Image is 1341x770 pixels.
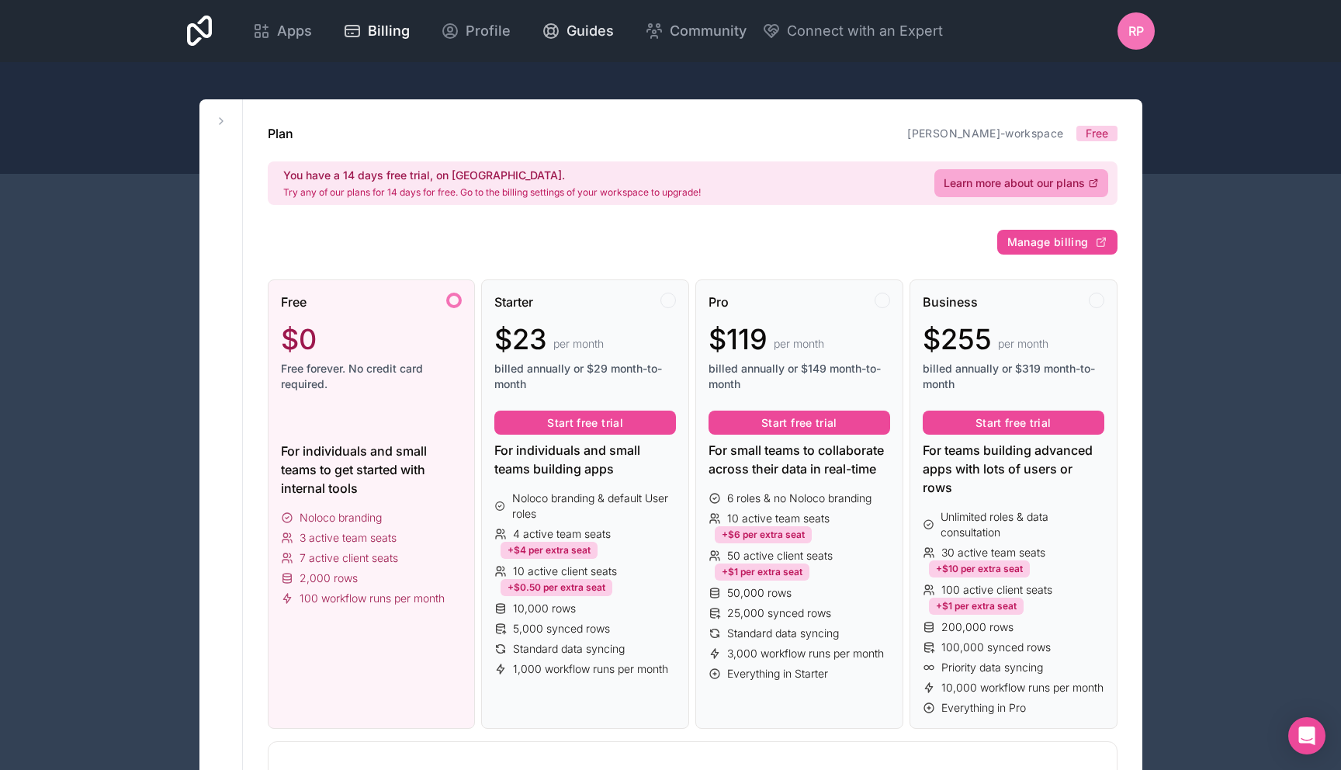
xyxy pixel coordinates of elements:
span: Standard data syncing [513,641,625,657]
span: billed annually or $29 month-to-month [494,361,676,392]
span: $0 [281,324,317,355]
span: 10,000 rows [513,601,576,616]
div: For individuals and small teams to get started with internal tools [281,442,463,498]
span: 25,000 synced rows [727,605,831,621]
span: 3 active team seats [300,530,397,546]
span: per month [774,336,824,352]
span: Connect with an Expert [787,20,943,42]
div: For teams building advanced apps with lots of users or rows [923,441,1104,497]
a: Billing [331,14,422,48]
span: Priority data syncing [941,660,1043,675]
div: +$6 per extra seat [715,526,812,543]
div: For small teams to collaborate across their data in real-time [709,441,890,478]
a: Learn more about our plans [934,169,1108,197]
span: Learn more about our plans [944,175,1085,191]
span: 100,000 synced rows [941,640,1051,655]
div: +$4 per extra seat [501,542,598,559]
span: Billing [368,20,410,42]
button: Start free trial [923,411,1104,435]
span: Pro [709,293,729,311]
div: +$0.50 per extra seat [501,579,612,596]
span: 100 active client seats [941,582,1052,598]
span: 50,000 rows [727,585,792,601]
span: 4 active team seats [513,526,611,542]
span: Everything in Pro [941,700,1026,716]
div: Open Intercom Messenger [1288,717,1325,754]
span: 100 workflow runs per month [300,591,445,606]
span: 10,000 workflow runs per month [941,680,1104,695]
span: Standard data syncing [727,626,839,641]
span: per month [553,336,604,352]
span: 30 active team seats [941,545,1045,560]
span: 200,000 rows [941,619,1014,635]
span: Business [923,293,978,311]
button: Start free trial [494,411,676,435]
span: Noloco branding [300,510,382,525]
span: Free [281,293,307,311]
div: +$10 per extra seat [929,560,1030,577]
button: Start free trial [709,411,890,435]
span: per month [998,336,1048,352]
span: 1,000 workflow runs per month [513,661,668,677]
a: [PERSON_NAME]-workspace [907,127,1063,140]
button: Connect with an Expert [762,20,943,42]
span: Free forever. No credit card required. [281,361,463,392]
span: 5,000 synced rows [513,621,610,636]
span: Everything in Starter [727,666,828,682]
span: billed annually or $319 month-to-month [923,361,1104,392]
a: Community [632,14,759,48]
h1: Plan [268,124,293,143]
span: Apps [277,20,312,42]
span: Unlimited roles & data consultation [941,509,1104,540]
span: 50 active client seats [727,548,833,564]
span: RP [1128,22,1144,40]
span: Free [1086,126,1108,141]
button: Manage billing [997,230,1117,255]
a: Profile [428,14,523,48]
span: $119 [709,324,768,355]
span: Community [670,20,747,42]
span: $255 [923,324,992,355]
span: 3,000 workflow runs per month [727,646,884,661]
a: Apps [240,14,324,48]
span: 6 roles & no Noloco branding [727,491,871,506]
div: +$1 per extra seat [715,564,809,581]
span: 10 active team seats [727,511,830,526]
span: Profile [466,20,511,42]
h2: You have a 14 days free trial, on [GEOGRAPHIC_DATA]. [283,168,701,183]
span: Guides [567,20,614,42]
div: For individuals and small teams building apps [494,441,676,478]
p: Try any of our plans for 14 days for free. Go to the billing settings of your workspace to upgrade! [283,186,701,199]
span: Noloco branding & default User roles [512,491,676,522]
div: +$1 per extra seat [929,598,1024,615]
span: billed annually or $149 month-to-month [709,361,890,392]
span: Manage billing [1007,235,1089,249]
span: Starter [494,293,533,311]
a: Guides [529,14,626,48]
span: 2,000 rows [300,571,358,586]
span: 10 active client seats [513,564,617,579]
span: 7 active client seats [300,550,398,566]
span: $23 [494,324,547,355]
